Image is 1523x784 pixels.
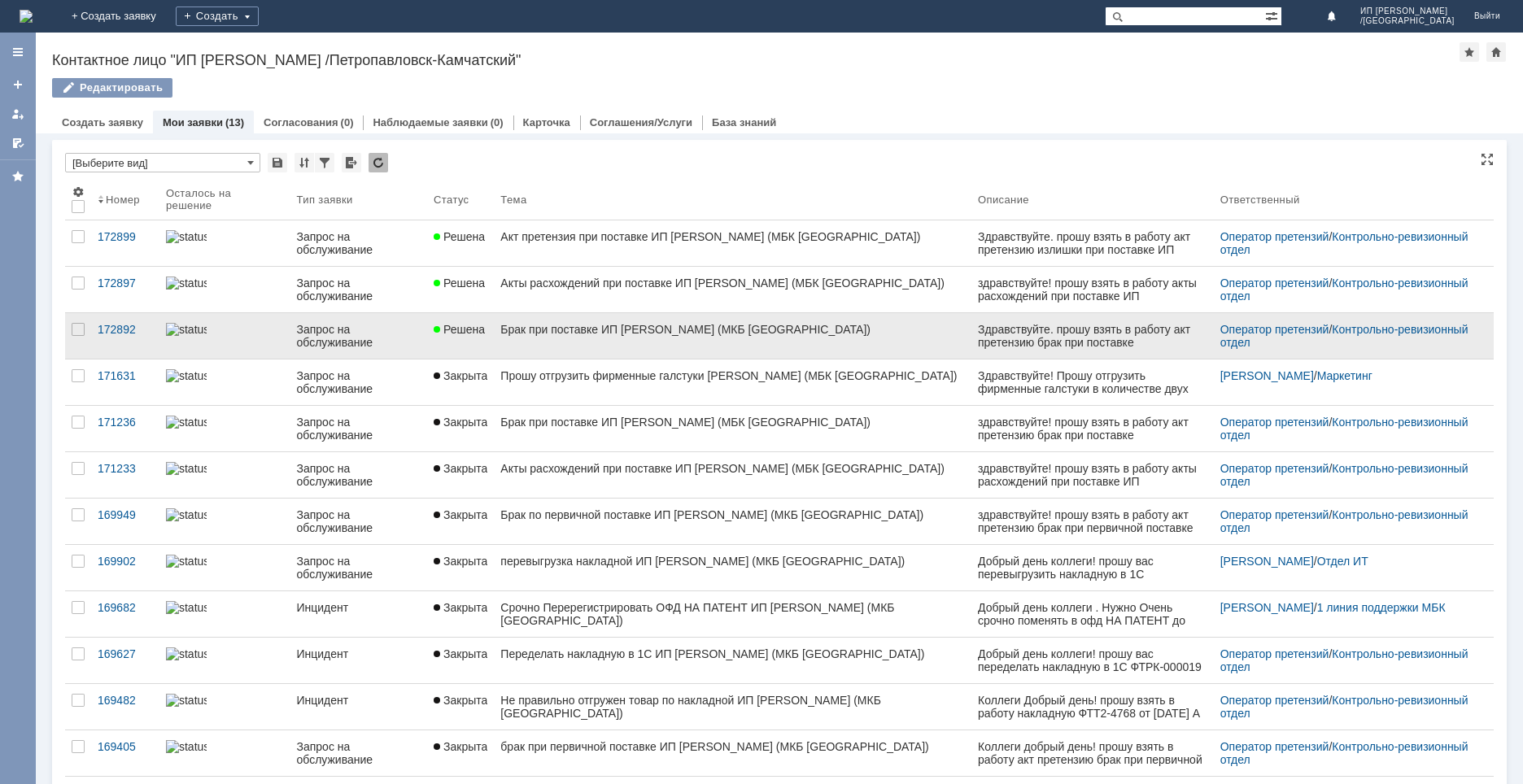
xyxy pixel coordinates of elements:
[1220,323,1474,349] div: /
[290,452,427,498] a: Запрос на обслуживание
[295,153,314,172] div: Сортировка...
[98,416,153,429] div: 171236
[341,116,354,128] div: (0)
[434,194,469,206] div: Статус
[427,359,494,405] a: Закрыта
[159,684,290,730] a: statusbar-0 (1).png
[1220,369,1314,382] a: [PERSON_NAME]
[1220,647,1472,673] a: Контрольно-ревизионный отдел
[296,277,421,303] div: Запрос на обслуживание
[159,591,290,637] a: statusbar-100 (1).png
[290,267,427,312] a: Запрос на обслуживание
[268,153,287,172] div: Сохранить вид
[1220,647,1474,673] div: /
[500,462,965,475] div: Акты расхождений при поставке ИП [PERSON_NAME] (МБК [GEOGRAPHIC_DATA])
[159,179,290,220] th: Осталось на решение
[98,369,153,382] div: 171631
[290,684,427,730] a: Инцидент
[159,267,290,312] a: statusbar-100 (1).png
[1220,740,1474,766] div: /
[1220,416,1329,429] a: Оператор претензий
[712,116,776,128] a: База знаний
[434,740,487,753] span: Закрыта
[159,220,290,266] a: statusbar-100 (1).png
[494,545,971,590] a: перевыгрузка накладной ИП [PERSON_NAME] (МКБ [GEOGRAPHIC_DATA])
[1220,277,1329,290] a: Оператор претензий
[500,694,965,720] div: Не правильно отгружен товар по накладной ИП [PERSON_NAME] (МКБ [GEOGRAPHIC_DATA])
[5,101,31,127] a: Мои заявки
[1220,462,1329,475] a: Оператор претензий
[166,462,207,475] img: statusbar-100 (1).png
[434,416,487,429] span: Закрыта
[1220,230,1329,243] a: Оператор претензий
[5,72,31,98] a: Создать заявку
[1220,740,1329,753] a: Оператор претензий
[1220,416,1474,442] div: /
[296,369,421,395] div: Запрос на обслуживание
[159,545,290,590] a: statusbar-100 (1).png
[494,179,971,220] th: Тема
[500,277,965,290] div: Акты расхождений при поставке ИП [PERSON_NAME] (МБК [GEOGRAPHIC_DATA])
[5,130,31,156] a: Мои согласования
[62,116,143,128] a: Создать заявку
[98,601,153,614] div: 169682
[1220,462,1472,488] a: Контрольно-ревизионный отдел
[434,462,487,475] span: Закрыта
[427,313,494,359] a: Решена
[427,730,494,776] a: Закрыта
[494,313,971,359] a: Брак при поставке ИП [PERSON_NAME] (МКБ [GEOGRAPHIC_DATA])
[1220,508,1329,521] a: Оператор претензий
[494,684,971,730] a: Не правильно отгружен товар по накладной ИП [PERSON_NAME] (МКБ [GEOGRAPHIC_DATA])
[20,10,33,23] a: Перейти на домашнюю страницу
[72,185,85,198] span: Настройки
[1360,16,1455,26] span: /[GEOGRAPHIC_DATA]
[1317,369,1372,382] a: Маркетинг
[98,740,153,753] div: 169405
[434,230,485,243] span: Решена
[1220,555,1314,568] a: [PERSON_NAME]
[159,638,290,683] a: statusbar-100 (1).png
[427,406,494,451] a: Закрыта
[20,10,33,23] img: logo
[98,555,153,568] div: 169902
[91,730,159,776] a: 169405
[494,406,971,451] a: Брак при поставке ИП [PERSON_NAME] (МБК [GEOGRAPHIC_DATA])
[369,153,388,172] div: Обновлять список
[296,740,421,766] div: Запрос на обслуживание
[427,684,494,730] a: Закрыта
[52,52,1460,68] div: Контактное лицо "ИП [PERSON_NAME] /Петропавловск-Камчатский"
[1220,647,1329,660] a: Оператор претензий
[296,694,421,707] div: Инцидент
[434,555,487,568] span: Закрыта
[1481,153,1494,166] div: На всю страницу
[166,740,207,753] img: statusbar-0 (1).png
[159,313,290,359] a: statusbar-100 (1).png
[427,499,494,544] a: Закрыта
[290,406,427,451] a: Запрос на обслуживание
[91,267,159,312] a: 172897
[494,730,971,776] a: брак при первичной поставке ИП [PERSON_NAME] (МКБ [GEOGRAPHIC_DATA])
[523,116,570,128] a: Карточка
[500,740,965,753] div: брак при первичной поставке ИП [PERSON_NAME] (МКБ [GEOGRAPHIC_DATA])
[1220,694,1329,707] a: Оператор претензий
[91,359,159,405] a: 171631
[296,647,421,660] div: Инцидент
[91,220,159,266] a: 172899
[373,116,487,128] a: Наблюдаемые заявки
[494,591,971,637] a: Срочно Перерегистрировать ОФД НА ПАТЕНТ ИП [PERSON_NAME] (МКБ [GEOGRAPHIC_DATA])
[91,499,159,544] a: 169949
[91,179,159,220] th: Номер
[1220,555,1474,568] div: /
[98,323,153,336] div: 172892
[427,220,494,266] a: Решена
[91,406,159,451] a: 171236
[434,323,485,336] span: Решена
[590,116,692,128] a: Соглашения/Услуги
[290,359,427,405] a: Запрос на обслуживание
[296,462,421,488] div: Запрос на обслуживание
[98,647,153,660] div: 169627
[91,545,159,590] a: 169902
[166,323,207,336] img: statusbar-100 (1).png
[434,369,487,382] span: Закрыта
[159,452,290,498] a: statusbar-100 (1).png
